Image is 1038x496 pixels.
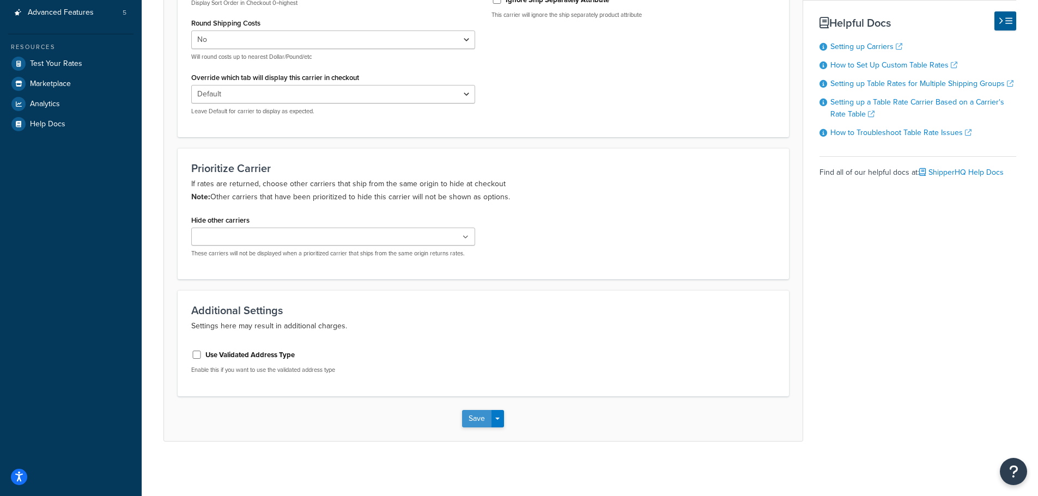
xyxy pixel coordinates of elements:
[191,320,775,333] p: Settings here may result in additional charges.
[191,177,775,204] p: If rates are returned, choose other carriers that ship from the same origin to hide at checkout O...
[28,8,94,17] span: Advanced Features
[8,114,133,134] a: Help Docs
[820,17,1016,29] h3: Helpful Docs
[830,78,1013,89] a: Setting up Table Rates for Multiple Shipping Groups
[191,191,210,203] b: Note:
[8,3,133,23] a: Advanced Features5
[462,410,491,427] button: Save
[30,120,65,129] span: Help Docs
[191,53,475,61] p: Will round costs up to nearest Dollar/Pound/etc
[8,94,133,114] a: Analytics
[830,59,957,71] a: How to Set Up Custom Table Rates
[191,216,250,224] label: Hide other carriers
[191,74,359,82] label: Override which tab will display this carrier in checkout
[8,54,133,74] a: Test Your Rates
[491,11,775,19] p: This carrier will ignore the ship separately product attribute
[123,8,126,17] span: 5
[8,3,133,23] li: Advanced Features
[30,100,60,109] span: Analytics
[191,19,260,27] label: Round Shipping Costs
[191,304,775,316] h3: Additional Settings
[30,59,82,69] span: Test Your Rates
[830,96,1004,120] a: Setting up a Table Rate Carrier Based on a Carrier's Rate Table
[820,156,1016,180] div: Find all of our helpful docs at:
[1000,458,1027,485] button: Open Resource Center
[191,366,475,374] p: Enable this if you want to use the validated address type
[191,249,475,258] p: These carriers will not be displayed when a prioritized carrier that ships from the same origin r...
[8,42,133,52] div: Resources
[191,162,775,174] h3: Prioritize Carrier
[30,79,71,89] span: Marketplace
[830,41,902,52] a: Setting up Carriers
[205,350,295,360] label: Use Validated Address Type
[919,167,1004,178] a: ShipperHQ Help Docs
[994,11,1016,30] button: Hide Help Docs
[830,127,972,138] a: How to Troubleshoot Table Rate Issues
[191,107,475,115] p: Leave Default for carrier to display as expected.
[8,74,133,94] a: Marketplace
